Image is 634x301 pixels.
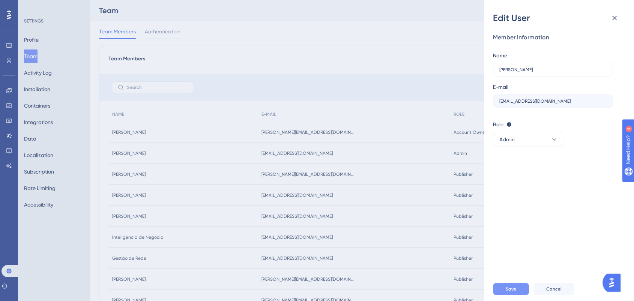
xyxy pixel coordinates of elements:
button: Admin [493,132,564,147]
span: Need Help? [18,2,47,11]
div: Name [493,51,507,60]
iframe: UserGuiding AI Assistant Launcher [602,271,625,294]
span: Save [506,286,516,292]
span: Admin [499,135,515,144]
div: Member Information [493,33,619,42]
span: Role [493,120,503,129]
input: E-mail [499,99,607,104]
span: Cancel [546,286,562,292]
button: Save [493,283,529,295]
button: Cancel [533,283,574,295]
div: E-mail [493,82,508,91]
div: 4 [52,4,54,10]
div: Edit User [493,12,625,24]
input: Name [499,67,607,72]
